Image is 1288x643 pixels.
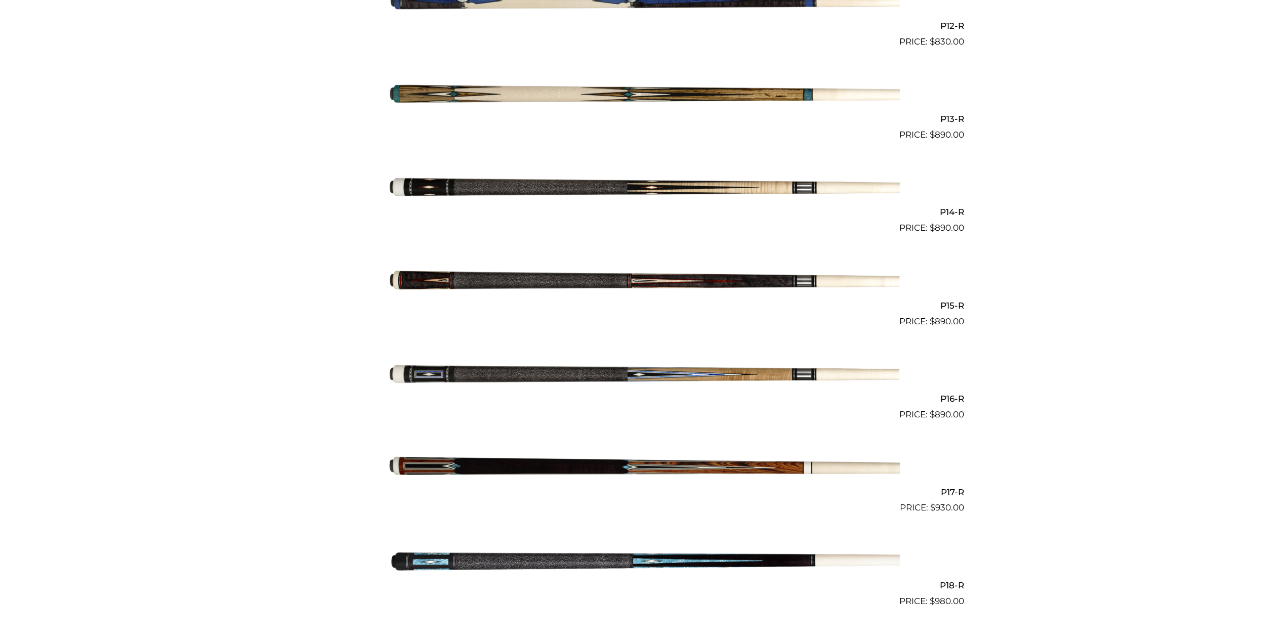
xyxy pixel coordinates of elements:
[930,130,964,140] bdi: 890.00
[930,316,935,326] span: $
[389,425,900,510] img: P17-R
[389,53,900,138] img: P13-R
[324,16,964,35] h2: P12-R
[324,519,964,608] a: P18-R $980.00
[930,130,935,140] span: $
[389,332,900,417] img: P16-R
[324,110,964,128] h2: P13-R
[930,36,935,47] span: $
[389,519,900,604] img: P18-R
[930,223,935,233] span: $
[930,316,964,326] bdi: 890.00
[930,36,964,47] bdi: 830.00
[930,596,935,606] span: $
[324,203,964,222] h2: P14-R
[324,390,964,408] h2: P16-R
[930,502,935,512] span: $
[324,425,964,515] a: P17-R $930.00
[324,53,964,142] a: P13-R $890.00
[930,409,964,419] bdi: 890.00
[930,502,964,512] bdi: 930.00
[324,576,964,594] h2: P18-R
[930,596,964,606] bdi: 980.00
[389,146,900,231] img: P14-R
[930,409,935,419] span: $
[324,296,964,315] h2: P15-R
[324,239,964,328] a: P15-R $890.00
[389,239,900,324] img: P15-R
[324,146,964,235] a: P14-R $890.00
[930,223,964,233] bdi: 890.00
[324,483,964,501] h2: P17-R
[324,332,964,421] a: P16-R $890.00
